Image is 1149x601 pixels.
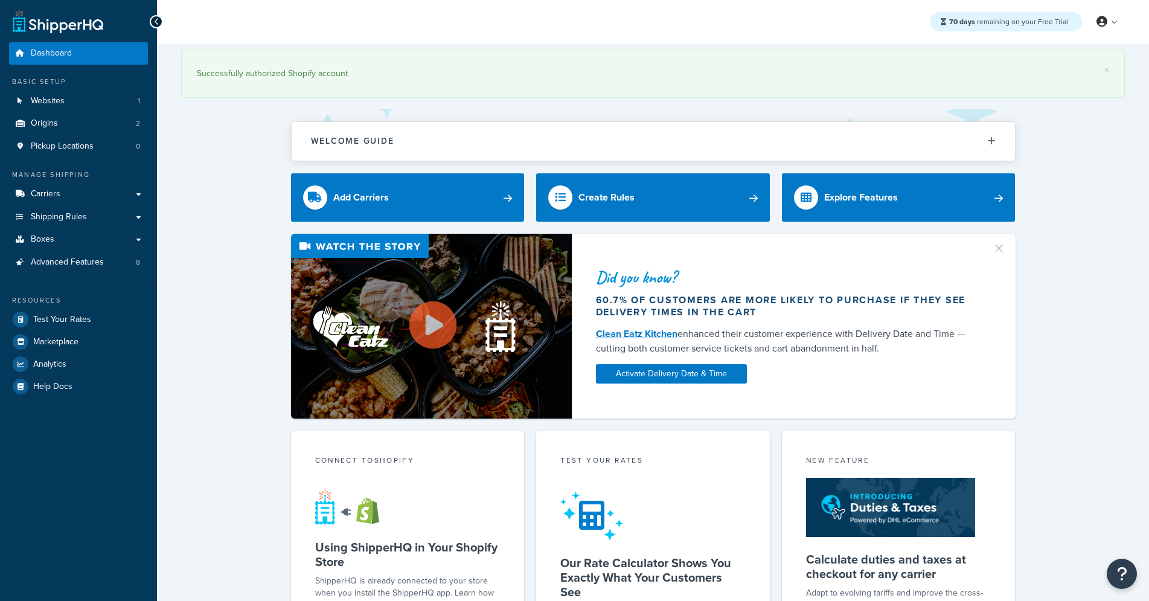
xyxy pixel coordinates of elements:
a: Analytics [9,353,148,375]
div: Connect to Shopify [315,455,501,469]
span: Analytics [33,359,66,370]
h5: Using ShipperHQ in Your Shopify Store [315,540,501,569]
img: Video thumbnail [291,234,572,419]
li: Pickup Locations [9,135,148,158]
a: Explore Features [782,173,1016,222]
a: Help Docs [9,376,148,397]
span: Websites [31,96,65,106]
span: 0 [136,141,140,152]
span: Advanced Features [31,257,104,268]
strong: 70 days [949,16,975,27]
div: New Feature [806,455,991,469]
span: Test Your Rates [33,315,91,325]
span: Origins [31,118,58,129]
span: Marketplace [33,337,78,347]
a: Websites1 [9,90,148,112]
a: Create Rules [536,173,770,222]
span: Dashboard [31,48,72,59]
a: Advanced Features8 [9,251,148,274]
div: enhanced their customer experience with Delivery Date and Time — cutting both customer service ti... [596,327,978,356]
div: Did you know? [596,269,978,286]
div: Successfully authorized Shopify account [197,65,1109,82]
a: Dashboard [9,42,148,65]
div: Create Rules [578,189,635,206]
span: Pickup Locations [31,141,94,152]
h5: Our Rate Calculator Shows You Exactly What Your Customers See [560,556,746,599]
a: Carriers [9,183,148,205]
a: Pickup Locations0 [9,135,148,158]
span: remaining on your Free Trial [949,16,1068,27]
li: Websites [9,90,148,112]
div: Add Carriers [333,189,389,206]
div: 60.7% of customers are more likely to purchase if they see delivery times in the cart [596,294,978,318]
div: Explore Features [824,189,898,206]
div: Manage Shipping [9,170,148,180]
a: Add Carriers [291,173,525,222]
a: Boxes [9,228,148,251]
span: 2 [136,118,140,129]
img: connect-shq-shopify-9b9a8c5a.svg [315,489,391,525]
a: Activate Delivery Date & Time [596,364,747,384]
span: Help Docs [33,382,72,392]
span: 1 [138,96,140,106]
div: Resources [9,295,148,306]
div: Test your rates [560,455,746,469]
div: Basic Setup [9,77,148,87]
a: Clean Eatz Kitchen [596,327,677,341]
li: Advanced Features [9,251,148,274]
a: Shipping Rules [9,206,148,228]
h5: Calculate duties and taxes at checkout for any carrier [806,552,991,581]
span: Boxes [31,234,54,245]
button: Welcome Guide [292,122,1015,160]
a: Test Your Rates [9,309,148,330]
span: Carriers [31,189,60,199]
a: Origins2 [9,112,148,135]
li: Origins [9,112,148,135]
span: Shipping Rules [31,212,87,222]
a: × [1104,65,1109,75]
span: 8 [136,257,140,268]
h2: Welcome Guide [311,137,394,146]
a: Marketplace [9,331,148,353]
button: Open Resource Center [1107,559,1137,589]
